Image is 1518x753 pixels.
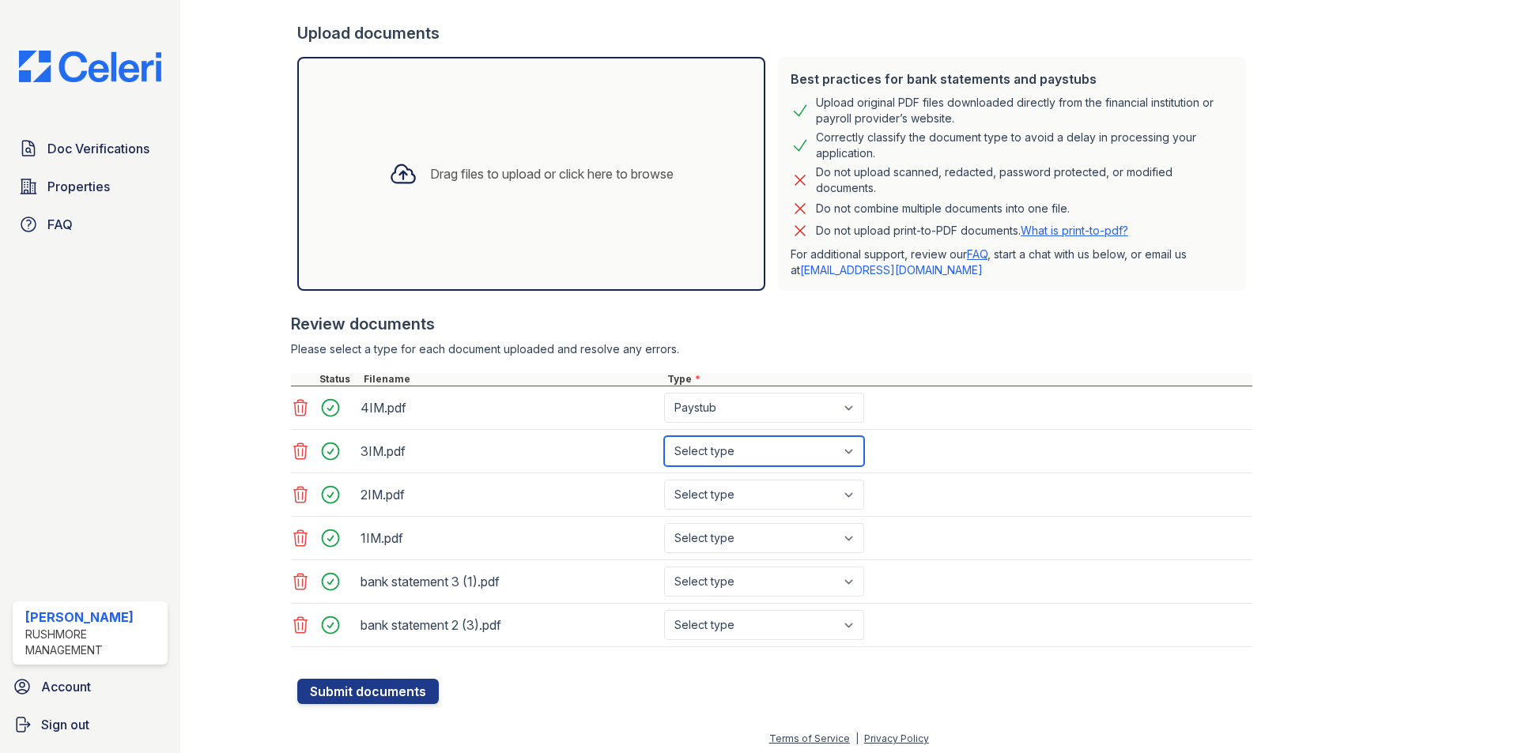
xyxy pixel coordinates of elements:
[430,164,674,183] div: Drag files to upload or click here to browse
[361,395,658,420] div: 4IM.pdf
[361,482,658,507] div: 2IM.pdf
[291,313,1252,335] div: Review documents
[361,569,658,594] div: bank statement 3 (1).pdf
[361,439,658,464] div: 3IM.pdf
[291,341,1252,357] div: Please select a type for each document uploaded and resolve any errors.
[769,732,850,744] a: Terms of Service
[25,627,161,658] div: Rushmore Management
[25,608,161,627] div: [PERSON_NAME]
[816,95,1233,126] div: Upload original PDF files downloaded directly from the financial institution or payroll provider’...
[816,199,1070,218] div: Do not combine multiple documents into one file.
[855,732,859,744] div: |
[816,164,1233,196] div: Do not upload scanned, redacted, password protected, or modified documents.
[864,732,929,744] a: Privacy Policy
[6,671,174,702] a: Account
[297,22,1252,44] div: Upload documents
[297,679,439,704] button: Submit documents
[1021,224,1128,237] a: What is print-to-pdf?
[361,525,658,551] div: 1IM.pdf
[47,139,149,158] span: Doc Verifications
[816,130,1233,161] div: Correctly classify the document type to avoid a delay in processing your application.
[800,263,983,277] a: [EMAIL_ADDRESS][DOMAIN_NAME]
[6,709,174,740] a: Sign out
[47,177,110,196] span: Properties
[13,133,168,164] a: Doc Verifications
[316,373,361,386] div: Status
[41,715,89,734] span: Sign out
[13,209,168,240] a: FAQ
[816,223,1128,239] p: Do not upload print-to-PDF documents.
[13,171,168,202] a: Properties
[47,215,73,234] span: FAQ
[41,677,91,696] span: Account
[361,612,658,638] div: bank statement 2 (3).pdf
[664,373,1252,386] div: Type
[791,247,1233,278] p: For additional support, review our , start a chat with us below, or email us at
[361,373,664,386] div: Filename
[967,247,987,261] a: FAQ
[791,70,1233,88] div: Best practices for bank statements and paystubs
[6,51,174,82] img: CE_Logo_Blue-a8612792a0a2168367f1c8372b55b34899dd931a85d93a1a3d3e32e68fde9ad4.png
